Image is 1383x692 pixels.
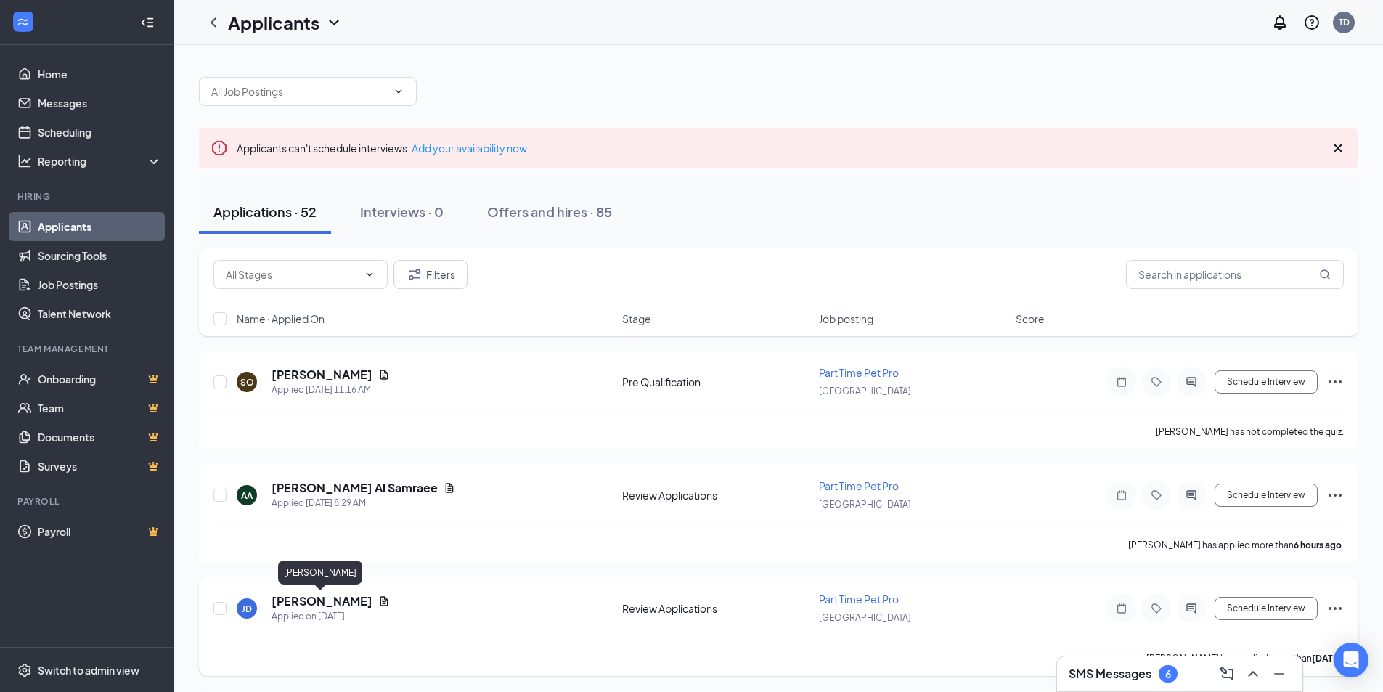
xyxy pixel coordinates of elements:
[1270,665,1288,683] svg: Minimize
[237,142,527,155] span: Applicants can't schedule interviews.
[325,14,343,31] svg: ChevronDown
[1183,489,1200,501] svg: ActiveChat
[622,488,810,502] div: Review Applications
[38,452,162,481] a: SurveysCrown
[364,269,375,280] svg: ChevronDown
[38,517,162,546] a: PayrollCrown
[378,595,390,607] svg: Document
[819,366,899,379] span: Part Time Pet Pro
[1113,603,1130,614] svg: Note
[140,15,155,30] svg: Collapse
[1319,269,1331,280] svg: MagnifyingGlass
[393,86,404,97] svg: ChevronDown
[38,663,139,677] div: Switch to admin view
[242,603,252,615] div: JD
[226,266,358,282] input: All Stages
[378,369,390,380] svg: Document
[1339,16,1350,28] div: TD
[1126,260,1344,289] input: Search in applications
[1326,600,1344,617] svg: Ellipses
[622,601,810,616] div: Review Applications
[819,593,899,606] span: Part Time Pet Pro
[487,203,612,221] div: Offers and hires · 85
[1215,484,1318,507] button: Schedule Interview
[1271,14,1289,31] svg: Notifications
[1215,597,1318,620] button: Schedule Interview
[1326,373,1344,391] svg: Ellipses
[38,89,162,118] a: Messages
[237,312,325,326] span: Name · Applied On
[393,260,468,289] button: Filter Filters
[278,561,362,585] div: [PERSON_NAME]
[1148,603,1165,614] svg: Tag
[205,14,222,31] svg: ChevronLeft
[1244,665,1262,683] svg: ChevronUp
[1183,376,1200,388] svg: ActiveChat
[1148,489,1165,501] svg: Tag
[272,496,455,510] div: Applied [DATE] 8:29 AM
[412,142,527,155] a: Add your availability now
[1146,652,1344,664] p: [PERSON_NAME] has applied more than .
[211,84,387,99] input: All Job Postings
[1312,653,1342,664] b: [DATE]
[1334,643,1368,677] div: Open Intercom Messenger
[819,499,911,510] span: [GEOGRAPHIC_DATA]
[17,663,32,677] svg: Settings
[1268,662,1291,685] button: Minimize
[1069,666,1151,682] h3: SMS Messages
[1016,312,1045,326] span: Score
[1294,540,1342,550] b: 6 hours ago
[272,609,390,624] div: Applied on [DATE]
[819,386,911,396] span: [GEOGRAPHIC_DATA]
[38,241,162,270] a: Sourcing Tools
[819,612,911,623] span: [GEOGRAPHIC_DATA]
[228,10,319,35] h1: Applicants
[213,203,317,221] div: Applications · 52
[360,203,444,221] div: Interviews · 0
[17,190,159,203] div: Hiring
[1218,665,1236,683] svg: ComposeMessage
[38,118,162,147] a: Scheduling
[1113,489,1130,501] svg: Note
[211,139,228,157] svg: Error
[622,312,651,326] span: Stage
[38,365,162,394] a: OnboardingCrown
[38,299,162,328] a: Talent Network
[1329,139,1347,157] svg: Cross
[38,212,162,241] a: Applicants
[17,154,32,168] svg: Analysis
[241,489,253,502] div: AA
[1165,668,1171,680] div: 6
[38,60,162,89] a: Home
[17,495,159,508] div: Payroll
[1113,376,1130,388] svg: Note
[16,15,30,29] svg: WorkstreamLogo
[819,312,873,326] span: Job posting
[38,154,163,168] div: Reporting
[1156,426,1344,438] p: [PERSON_NAME] has not completed the quiz.
[406,266,423,283] svg: Filter
[1128,539,1344,551] p: [PERSON_NAME] has applied more than .
[240,376,254,388] div: SO
[38,270,162,299] a: Job Postings
[1303,14,1321,31] svg: QuestionInfo
[1215,370,1318,394] button: Schedule Interview
[272,480,438,496] h5: [PERSON_NAME] Al Samraee
[444,482,455,494] svg: Document
[1326,487,1344,504] svg: Ellipses
[1241,662,1265,685] button: ChevronUp
[622,375,810,389] div: Pre Qualification
[272,593,372,609] h5: [PERSON_NAME]
[1215,662,1239,685] button: ComposeMessage
[1148,376,1165,388] svg: Tag
[819,479,899,492] span: Part Time Pet Pro
[17,343,159,355] div: Team Management
[38,394,162,423] a: TeamCrown
[1183,603,1200,614] svg: ActiveChat
[38,423,162,452] a: DocumentsCrown
[272,383,390,397] div: Applied [DATE] 11:16 AM
[272,367,372,383] h5: [PERSON_NAME]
